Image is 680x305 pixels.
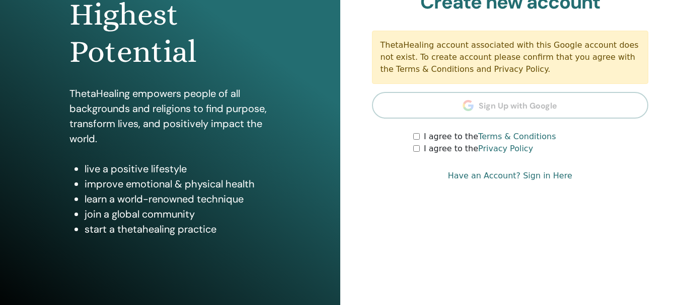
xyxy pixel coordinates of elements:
[448,170,572,182] a: Have an Account? Sign in Here
[69,86,271,146] p: ThetaHealing empowers people of all backgrounds and religions to find purpose, transform lives, a...
[85,191,271,207] li: learn a world-renowned technique
[85,161,271,176] li: live a positive lifestyle
[424,143,533,155] label: I agree to the
[478,132,556,141] a: Terms & Conditions
[372,31,649,84] div: ThetaHealing account associated with this Google account does not exist. To create account please...
[478,144,533,153] a: Privacy Policy
[85,222,271,237] li: start a thetahealing practice
[85,176,271,191] li: improve emotional & physical health
[424,131,556,143] label: I agree to the
[85,207,271,222] li: join a global community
